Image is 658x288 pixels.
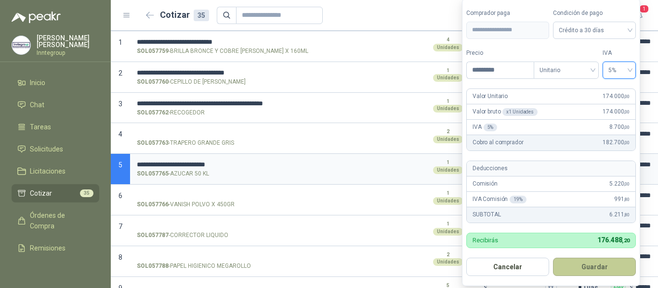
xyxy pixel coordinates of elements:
[603,138,630,147] span: 182.700
[137,69,316,76] input: SOL057760-CEPILLO DE [PERSON_NAME]
[137,200,169,209] strong: SOL057766
[137,200,235,209] p: - VANISH POLVO X 450GR
[473,164,507,173] p: Deducciones
[118,192,122,200] span: 6
[12,206,99,235] a: Órdenes de Compra
[137,108,169,117] strong: SOL057762
[624,94,630,99] span: ,00
[137,192,316,199] input: SOL057766-VANISH POLVO X 450GR
[137,38,316,46] input: SOL057759-BRILLA BRONCE Y COBRE [PERSON_NAME] X 160ML
[118,161,122,169] span: 5
[624,181,630,187] span: ,00
[137,77,169,87] strong: SOL057760
[433,105,463,113] div: Unidades
[473,107,538,116] p: Valor bruto
[80,189,93,197] span: 35
[466,49,534,58] label: Precio
[30,144,63,154] span: Solicitudes
[473,195,526,204] p: IVA Comisión
[447,159,449,166] p: 1
[433,228,463,236] div: Unidades
[30,122,51,132] span: Tareas
[433,258,463,266] div: Unidades
[30,210,90,231] span: Órdenes de Compra
[137,138,234,148] p: - TRAPERO GRANDE GRIS
[510,196,526,203] div: 19 %
[553,9,636,18] label: Condición de pago
[473,237,498,243] p: Recibirás
[137,77,246,87] p: - CEPILLO DE [PERSON_NAME]
[603,49,636,58] label: IVA
[118,100,122,108] span: 3
[137,262,251,271] p: - PAPEL HIGIENICO MEGAROLLO
[12,239,99,257] a: Remisiones
[137,169,209,178] p: - AZUCAR 50 KL
[137,47,169,56] strong: SOL057759
[118,69,122,77] span: 2
[624,212,630,217] span: ,80
[30,77,45,88] span: Inicio
[502,108,538,116] div: x 1 Unidades
[624,109,630,114] span: ,00
[160,8,209,22] h2: Cotizar
[12,74,99,92] a: Inicio
[118,38,122,46] span: 1
[609,123,630,132] span: 8.700
[137,161,316,168] input: SOL057765-AZUCAR 50 KL
[137,138,169,148] strong: SOL057763
[137,108,205,117] p: - RECOGEDOR
[624,125,630,130] span: ,00
[137,253,316,261] input: SOL057788-PAPEL HIGIENICO MEGAROLLO
[433,44,463,51] div: Unidades
[603,92,630,101] span: 174.000
[118,253,122,261] span: 8
[473,210,501,219] p: SUBTOTAL
[553,258,636,276] button: Guardar
[447,220,449,228] p: 1
[609,179,630,188] span: 5.220
[540,63,593,77] span: Unitario
[30,188,52,199] span: Cotizar
[466,258,549,276] button: Cancelar
[629,7,646,24] button: 1
[624,140,630,145] span: ,00
[473,92,508,101] p: Valor Unitario
[137,47,308,56] p: - BRILLA BRONCE Y COBRE [PERSON_NAME] X 160ML
[12,184,99,202] a: Cotizar35
[639,4,649,13] span: 1
[137,231,169,240] strong: SOL057787
[624,197,630,202] span: ,80
[447,189,449,197] p: 1
[597,236,630,244] span: 176.488
[137,262,169,271] strong: SOL057788
[194,10,209,21] div: 35
[12,162,99,180] a: Licitaciones
[447,98,449,105] p: 1
[609,210,630,219] span: 6.211
[12,36,30,54] img: Company Logo
[137,100,316,108] input: SOL057762-RECOGEDOR
[603,107,630,116] span: 174.000
[433,197,463,205] div: Unidades
[608,63,630,77] span: 5%
[433,74,463,82] div: Unidades
[473,138,523,147] p: Cobro al comprador
[12,12,61,23] img: Logo peakr
[473,123,497,132] p: IVA
[12,140,99,158] a: Solicitudes
[433,136,463,143] div: Unidades
[12,96,99,114] a: Chat
[37,50,99,56] p: Inntegroup
[559,23,630,38] span: Crédito a 30 días
[447,67,449,75] p: 1
[484,124,498,131] div: 5 %
[137,169,169,178] strong: SOL057765
[37,35,99,48] p: [PERSON_NAME] [PERSON_NAME]
[137,130,316,138] input: SOL057763-TRAPERO GRANDE GRIS
[12,118,99,136] a: Tareas
[118,130,122,138] span: 4
[30,100,44,110] span: Chat
[614,195,630,204] span: 991
[137,231,228,240] p: - CORRECTOR LIQUIDO
[433,166,463,174] div: Unidades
